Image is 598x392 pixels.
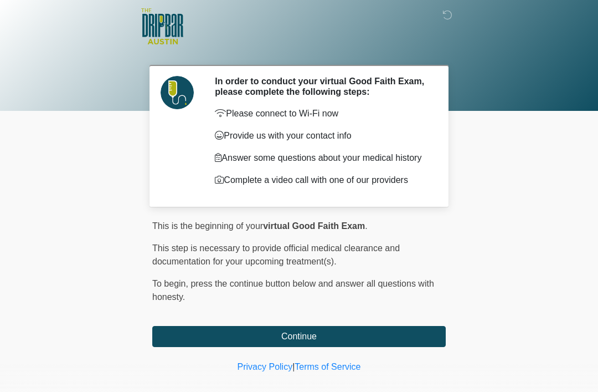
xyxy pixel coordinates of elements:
a: Terms of Service [295,362,360,371]
span: To begin, [152,279,190,288]
img: Agent Avatar [161,76,194,109]
p: Provide us with your contact info [215,129,429,142]
span: . [365,221,367,231]
p: Please connect to Wi-Fi now [215,107,429,120]
button: Continue [152,326,446,347]
span: This is the beginning of your [152,221,263,231]
p: Complete a video call with one of our providers [215,174,429,187]
p: Answer some questions about your medical history [215,151,429,165]
a: Privacy Policy [238,362,293,371]
strong: virtual Good Faith Exam [263,221,365,231]
span: This step is necessary to provide official medical clearance and documentation for your upcoming ... [152,243,400,266]
span: press the continue button below and answer all questions with honesty. [152,279,434,302]
img: The DRIPBaR - Austin The Domain Logo [141,8,183,44]
a: | [292,362,295,371]
h2: In order to conduct your virtual Good Faith Exam, please complete the following steps: [215,76,429,97]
